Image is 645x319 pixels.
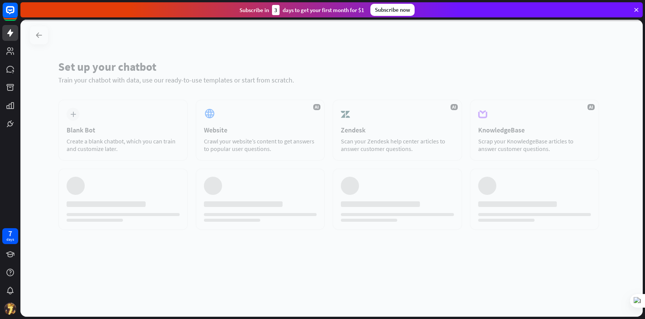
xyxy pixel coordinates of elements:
div: days [6,237,14,242]
div: 3 [272,5,280,15]
div: Subscribe now [370,4,415,16]
div: Subscribe in days to get your first month for $1 [239,5,364,15]
a: 7 days [2,228,18,244]
div: 7 [8,230,12,237]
